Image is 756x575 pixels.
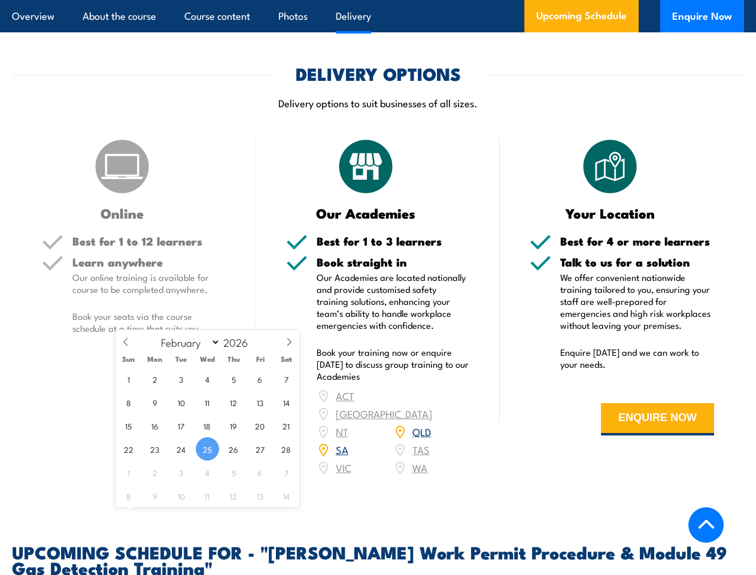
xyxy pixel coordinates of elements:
span: February 3, 2026 [169,367,193,391]
span: March 4, 2026 [196,461,219,484]
a: QLD [412,424,431,438]
span: February 11, 2026 [196,391,219,414]
p: Book your training now or enquire [DATE] to discuss group training to our Academies [317,346,470,382]
span: February 13, 2026 [248,391,272,414]
span: March 1, 2026 [117,461,140,484]
span: February 25, 2026 [196,437,219,461]
span: February 22, 2026 [117,437,140,461]
span: March 3, 2026 [169,461,193,484]
h2: DELIVERY OPTIONS [296,65,461,81]
h3: Your Location [530,206,690,220]
span: February 28, 2026 [275,437,298,461]
span: Wed [195,355,221,363]
p: Our Academies are located nationally and provide customised safety training solutions, enhancing ... [317,271,470,331]
span: March 12, 2026 [222,484,245,507]
span: March 7, 2026 [275,461,298,484]
span: February 4, 2026 [196,367,219,391]
span: February 6, 2026 [248,367,272,391]
p: Enquire [DATE] and we can work to your needs. [560,346,714,370]
h3: Our Academies [286,206,447,220]
p: Our online training is available for course to be completed anywhere. [72,271,226,295]
span: February 9, 2026 [143,391,166,414]
select: Month [155,334,220,350]
span: March 10, 2026 [169,484,193,507]
span: Fri [247,355,274,363]
span: February 12, 2026 [222,391,245,414]
span: March 13, 2026 [248,484,272,507]
span: February 14, 2026 [275,391,298,414]
span: February 1, 2026 [117,367,140,391]
span: February 24, 2026 [169,437,193,461]
p: Delivery options to suit businesses of all sizes. [12,96,744,110]
span: Thu [221,355,247,363]
span: March 11, 2026 [196,484,219,507]
span: February 5, 2026 [222,367,245,391]
span: March 9, 2026 [143,484,166,507]
span: February 8, 2026 [117,391,140,414]
p: We offer convenient nationwide training tailored to you, ensuring your staff are well-prepared fo... [560,271,714,331]
span: February 7, 2026 [275,367,298,391]
span: February 27, 2026 [248,437,272,461]
span: March 6, 2026 [248,461,272,484]
input: Year [220,335,260,349]
h3: Online [42,206,202,220]
h2: UPCOMING SCHEDULE FOR - "[PERSON_NAME] Work Permit Procedure & Module 49 Gas Detection Training" [12,544,744,575]
p: Book your seats via the course schedule at a time that suits you. [72,310,226,334]
span: March 2, 2026 [143,461,166,484]
span: February 10, 2026 [169,391,193,414]
span: Tue [168,355,195,363]
span: February 20, 2026 [248,414,272,437]
span: February 18, 2026 [196,414,219,437]
span: Sun [116,355,142,363]
h5: Talk to us for a solution [560,256,714,268]
span: February 2, 2026 [143,367,166,391]
span: Sat [274,355,300,363]
span: February 21, 2026 [275,414,298,437]
button: ENQUIRE NOW [601,403,714,435]
span: Mon [142,355,168,363]
span: February 26, 2026 [222,437,245,461]
span: February 15, 2026 [117,414,140,437]
span: February 16, 2026 [143,414,166,437]
span: February 23, 2026 [143,437,166,461]
a: SA [336,442,348,456]
h5: Book straight in [317,256,470,268]
span: March 14, 2026 [275,484,298,507]
h5: Best for 4 or more learners [560,235,714,247]
span: March 5, 2026 [222,461,245,484]
span: February 19, 2026 [222,414,245,437]
h5: Best for 1 to 12 learners [72,235,226,247]
h5: Learn anywhere [72,256,226,268]
span: March 8, 2026 [117,484,140,507]
h5: Best for 1 to 3 learners [317,235,470,247]
span: February 17, 2026 [169,414,193,437]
